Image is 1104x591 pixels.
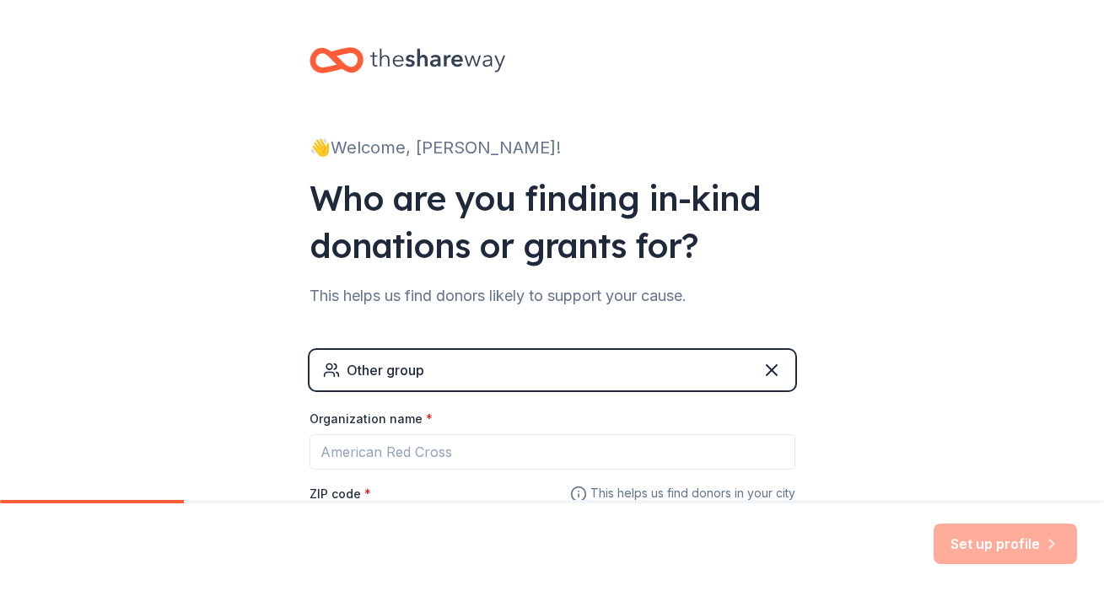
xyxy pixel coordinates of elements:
div: Who are you finding in-kind donations or grants for? [310,175,795,269]
label: ZIP code [310,486,371,502]
span: This helps us find donors in your city [570,483,795,504]
div: This helps us find donors likely to support your cause. [310,282,795,309]
div: 👋 Welcome, [PERSON_NAME]! [310,134,795,161]
label: Organization name [310,411,433,427]
div: Other group [347,360,424,380]
input: American Red Cross [310,434,795,470]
